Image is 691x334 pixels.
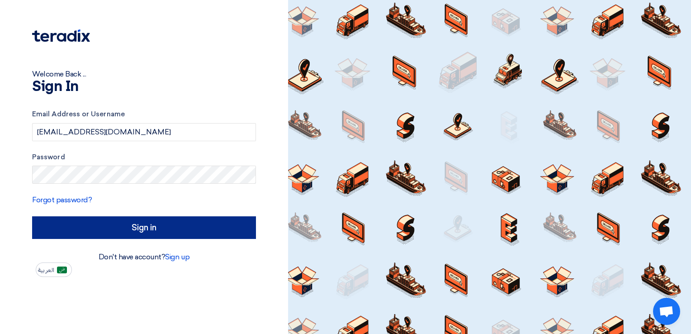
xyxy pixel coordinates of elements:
div: Don't have account? [32,252,256,262]
input: Enter your business email or username [32,123,256,141]
h1: Sign In [32,80,256,94]
img: ar-AR.png [57,267,67,273]
span: العربية [38,267,54,273]
img: Teradix logo [32,29,90,42]
a: Sign up [165,253,189,261]
a: Forgot password? [32,196,92,204]
button: العربية [36,262,72,277]
input: Sign in [32,216,256,239]
div: Open chat [653,298,680,325]
label: Password [32,152,256,162]
div: Welcome Back ... [32,69,256,80]
label: Email Address or Username [32,109,256,119]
